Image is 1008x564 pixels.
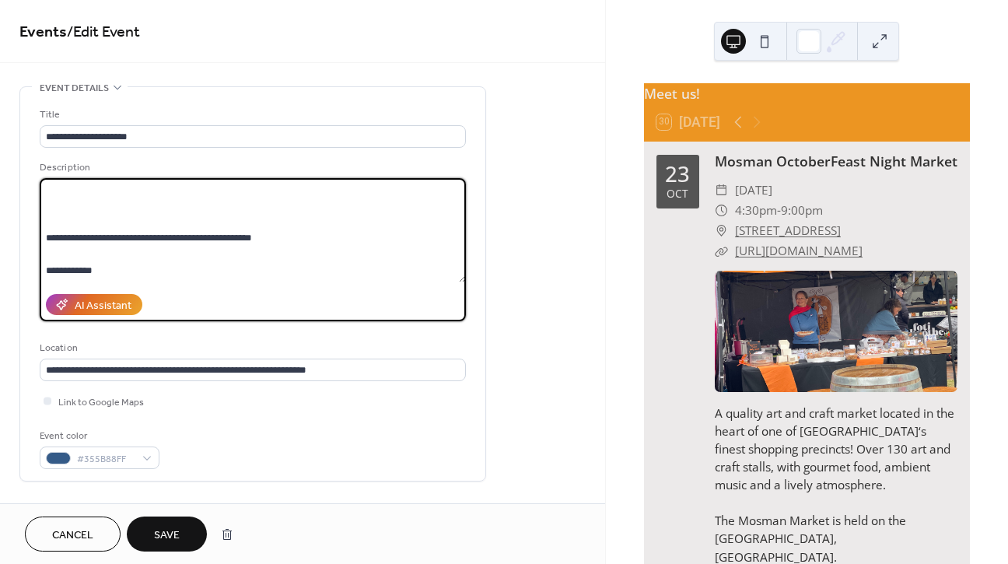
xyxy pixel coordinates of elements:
[735,201,777,221] span: 4:30pm
[715,152,957,170] a: Mosman OctoberFeast Night Market
[25,517,121,552] button: Cancel
[735,221,841,241] a: [STREET_ADDRESS]
[644,83,970,103] div: Meet us!
[40,80,109,96] span: Event details
[19,17,67,47] a: Events
[667,188,688,199] div: Oct
[777,201,781,221] span: -
[77,451,135,468] span: #355B88FF
[40,340,463,356] div: Location
[46,294,142,315] button: AI Assistant
[781,201,823,221] span: 9:00pm
[715,180,729,201] div: ​
[58,394,144,411] span: Link to Google Maps
[665,163,690,185] div: 23
[735,243,863,259] a: [URL][DOMAIN_NAME]
[127,517,207,552] button: Save
[715,221,729,241] div: ​
[52,527,93,544] span: Cancel
[40,159,463,176] div: Description
[735,180,772,201] span: [DATE]
[40,428,156,444] div: Event color
[75,298,131,314] div: AI Assistant
[715,201,729,221] div: ​
[715,241,729,261] div: ​
[67,17,140,47] span: / Edit Event
[40,500,109,517] span: Date and time
[154,527,180,544] span: Save
[40,107,463,123] div: Title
